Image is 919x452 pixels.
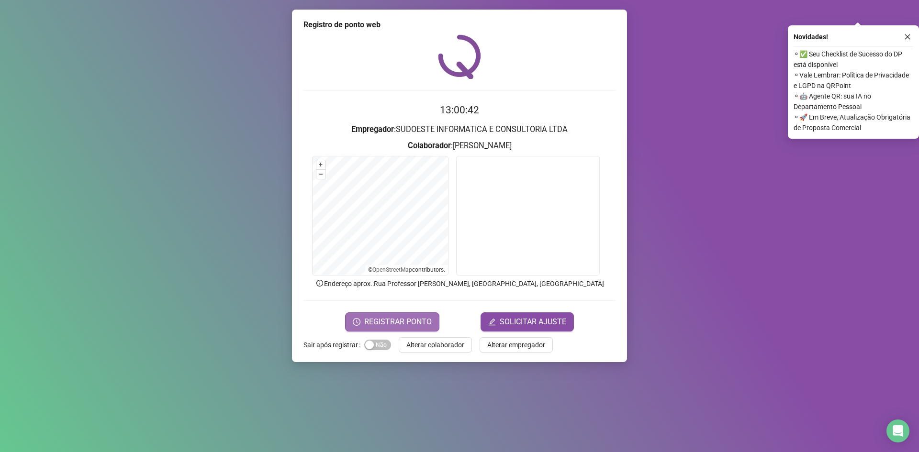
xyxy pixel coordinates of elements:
div: Open Intercom Messenger [886,419,909,442]
button: + [316,160,325,169]
a: OpenStreetMap [372,266,412,273]
button: REGISTRAR PONTO [345,312,439,331]
div: Registro de ponto web [303,19,616,31]
button: – [316,170,325,179]
span: info-circle [315,279,324,287]
span: close [904,33,911,40]
span: ⚬ 🚀 Em Breve, Atualização Obrigatória de Proposta Comercial [794,112,913,133]
img: QRPoint [438,34,481,79]
span: ⚬ Vale Lembrar: Política de Privacidade e LGPD na QRPoint [794,70,913,91]
h3: : SUDOESTE INFORMATICA E CONSULTORIA LTDA [303,123,616,136]
p: Endereço aprox. : Rua Professor [PERSON_NAME], [GEOGRAPHIC_DATA], [GEOGRAPHIC_DATA] [303,278,616,289]
span: edit [488,318,496,326]
span: REGISTRAR PONTO [364,316,432,328]
li: © contributors. [368,266,445,273]
span: ⚬ 🤖 Agente QR: sua IA no Departamento Pessoal [794,91,913,112]
button: editSOLICITAR AJUSTE [481,312,574,331]
button: Alterar colaborador [399,337,472,353]
strong: Empregador [351,125,394,134]
span: Alterar empregador [487,340,545,350]
span: clock-circle [353,318,360,326]
button: Alterar empregador [480,337,553,353]
span: Novidades ! [794,32,828,42]
label: Sair após registrar [303,337,364,353]
h3: : [PERSON_NAME] [303,140,616,152]
strong: Colaborador [408,141,451,150]
time: 13:00:42 [440,104,479,116]
span: Alterar colaborador [406,340,464,350]
span: ⚬ ✅ Seu Checklist de Sucesso do DP está disponível [794,49,913,70]
span: SOLICITAR AJUSTE [500,316,566,328]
